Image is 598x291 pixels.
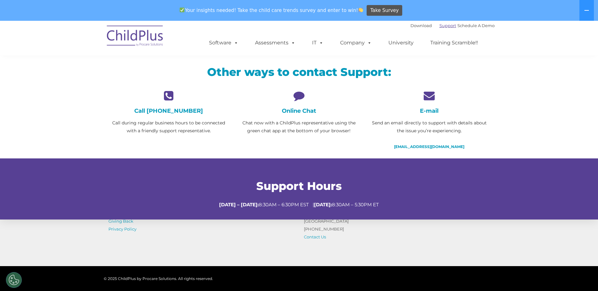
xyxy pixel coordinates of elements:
a: Privacy Policy [108,226,136,231]
img: 👏 [358,8,363,12]
a: Software [203,37,245,49]
p: Call during regular business hours to be connected with a friendly support representative. [108,119,229,135]
a: Giving Back [108,219,133,224]
font: | [410,23,495,28]
a: Company [334,37,378,49]
a: University [382,37,420,49]
strong: [DATE]: [314,202,332,208]
span: © 2025 ChildPlus by Procare Solutions. All rights reserved. [104,276,213,281]
a: Support [439,23,456,28]
h4: Call [PHONE_NUMBER] [108,107,229,114]
a: IT [306,37,330,49]
p: [STREET_ADDRESS] Suite 1000 [GEOGRAPHIC_DATA] [PHONE_NUMBER] [304,202,392,241]
a: Take Survey [367,5,402,16]
span: Your insights needed! Take the child care trends survey and enter to win! [177,4,366,16]
a: Assessments [249,37,302,49]
h4: Online Chat [239,107,359,114]
span: Support Hours [256,179,342,193]
p: Send an email directly to support with details about the issue you’re experiencing. [369,119,490,135]
img: ChildPlus by Procare Solutions [104,21,167,53]
img: ✅ [180,8,184,12]
h4: E-mail [369,107,490,114]
span: Take Survey [370,5,399,16]
a: Contact Us [304,234,326,239]
span: 8:30AM – 6:30PM EST | 8:30AM – 5:30PM ET [219,202,379,208]
h2: Other ways to contact Support: [108,65,490,79]
strong: [DATE] – [DATE]: [219,202,259,208]
p: Chat now with a ChildPlus representative using the green chat app at the bottom of your browser! [239,119,359,135]
a: Download [410,23,432,28]
button: Cookies Settings [6,272,22,288]
a: Schedule A Demo [457,23,495,28]
a: Training Scramble!! [424,37,484,49]
a: [EMAIL_ADDRESS][DOMAIN_NAME] [394,144,464,149]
